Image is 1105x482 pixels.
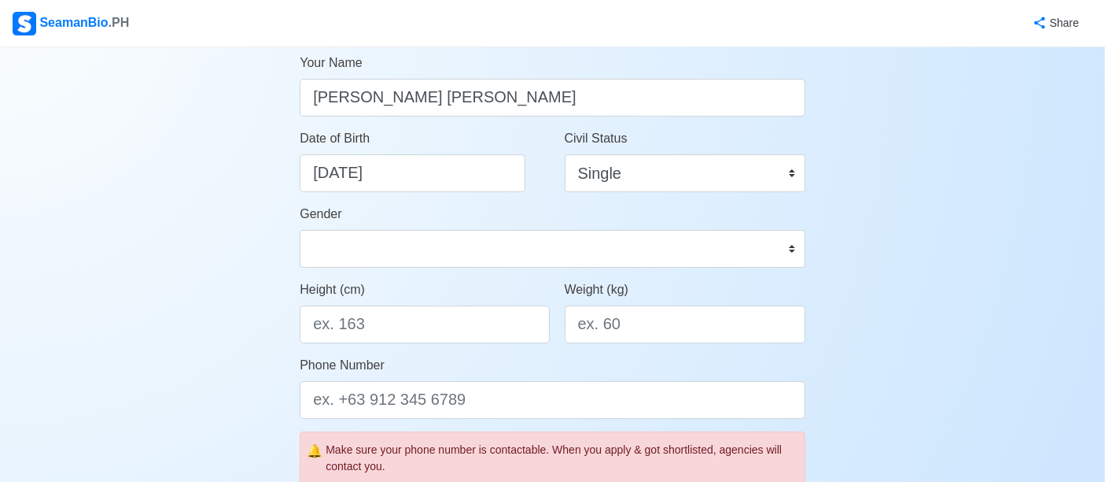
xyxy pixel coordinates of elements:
[109,16,130,29] span: .PH
[307,442,322,461] span: caution
[300,306,549,343] input: ex. 163
[300,129,370,148] label: Date of Birth
[300,381,805,419] input: ex. +63 912 345 6789
[326,442,798,475] div: Make sure your phone number is contactable. When you apply & got shortlisted, agencies will conta...
[300,283,365,296] span: Height (cm)
[565,283,629,296] span: Weight (kg)
[300,56,362,69] span: Your Name
[13,12,129,35] div: SeamanBio
[565,129,628,148] label: Civil Status
[13,12,36,35] img: Logo
[300,205,341,224] label: Gender
[565,306,805,343] input: ex. 60
[300,358,385,372] span: Phone Number
[300,79,805,117] input: Type your name
[1017,8,1092,39] button: Share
